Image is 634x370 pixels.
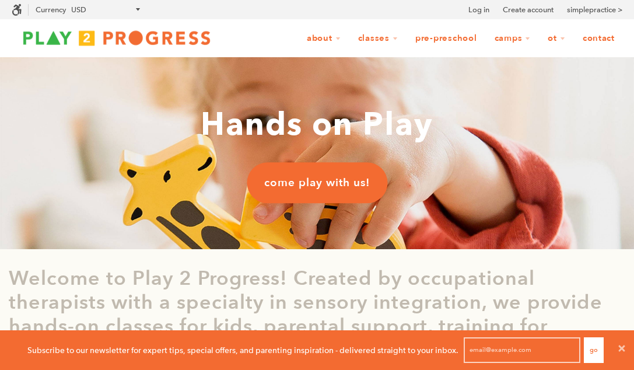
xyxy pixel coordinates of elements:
a: Pre-Preschool [408,27,485,50]
p: Subscribe to our newsletter for expert tips, special offers, and parenting inspiration - delivere... [27,344,458,357]
a: Contact [575,27,622,50]
button: Go [584,337,604,363]
span: come play with us! [264,175,370,190]
input: email@example.com [464,337,580,363]
p: Welcome to Play 2 Progress! Created by occupational therapists with a specialty in sensory integr... [9,267,625,362]
a: Camps [487,27,538,50]
a: Log in [468,4,489,16]
a: simplepractice > [567,4,622,16]
img: Play2Progress logo [12,26,222,50]
label: Currency [36,5,66,14]
a: come play with us! [247,162,387,203]
a: Create account [503,4,554,16]
a: About [299,27,348,50]
a: Classes [351,27,405,50]
a: OT [540,27,573,50]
